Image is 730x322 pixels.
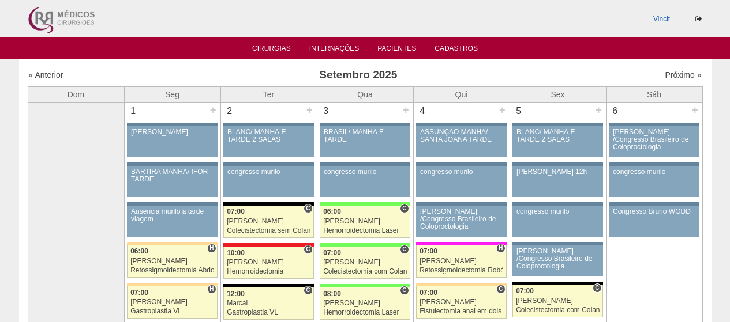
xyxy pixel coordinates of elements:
[324,128,406,143] div: BRASIL/ MANHÃ E TARDE
[413,86,510,102] th: Qui
[320,287,410,320] a: C 08:00 [PERSON_NAME] Hemorroidectomia Laser
[512,126,602,157] a: BLANC/ MANHÃ E TARDE 2 SALAS
[131,208,214,223] div: Ausencia murilo a tarde viagem
[516,168,599,176] div: [PERSON_NAME] 12h
[304,286,312,295] span: Consultório
[130,298,214,306] div: [PERSON_NAME]
[435,44,478,56] a: Cadastros
[613,208,695,215] div: Congresso Bruno WGDD
[323,218,407,225] div: [PERSON_NAME]
[223,123,313,126] div: Key: Aviso
[29,70,63,79] a: « Anterior
[609,126,699,157] a: [PERSON_NAME] /Congresso Brasileiro de Coloproctologia
[304,204,312,213] span: Consultório
[613,128,695,151] div: [PERSON_NAME] /Congresso Brasileiro de Coloproctologia
[223,166,313,197] a: congresso murilo
[127,126,217,157] a: [PERSON_NAME]
[127,283,217,286] div: Key: Bartira
[323,268,407,275] div: Colecistectomia com Colangiografia VL
[324,168,406,176] div: congresso murilo
[613,168,695,176] div: congresso murilo
[323,309,407,316] div: Hemorroidectomia Laser
[516,208,599,215] div: congresso murilo
[130,257,214,265] div: [PERSON_NAME]
[510,103,528,120] div: 5
[496,285,505,294] span: Consultório
[420,247,437,255] span: 07:00
[227,168,310,176] div: congresso murilo
[221,103,239,120] div: 2
[690,103,700,118] div: +
[420,267,503,274] div: Retossigmoidectomia Robótica
[227,227,310,234] div: Colecistectomia sem Colangiografia VL
[516,128,599,143] div: BLANC/ MANHÃ E TARDE 2 SALAS
[28,86,124,102] th: Dom
[512,245,602,276] a: [PERSON_NAME] /Congresso Brasileiro de Coloproctologia
[323,300,407,307] div: [PERSON_NAME]
[127,245,217,278] a: H 06:00 [PERSON_NAME] Retossigmoidectomia Abdominal VL
[227,249,245,257] span: 10:00
[320,247,410,279] a: C 07:00 [PERSON_NAME] Colecistectomia com Colangiografia VL
[512,206,602,237] a: congresso murilo
[130,267,214,274] div: Retossigmoidectomia Abdominal VL
[420,298,503,306] div: [PERSON_NAME]
[377,44,416,56] a: Pacientes
[320,166,410,197] a: congresso murilo
[223,206,313,238] a: C 07:00 [PERSON_NAME] Colecistectomia sem Colangiografia VL
[127,206,217,237] a: Ausencia murilo a tarde viagem
[416,202,506,206] div: Key: Aviso
[190,67,526,84] h3: Setembro 2025
[227,300,310,307] div: Marcal
[127,166,217,197] a: BARTIRA MANHÃ/ IFOR TARDE
[317,103,335,120] div: 3
[400,245,409,254] span: Consultório
[227,268,310,275] div: Hemorroidectomia
[207,244,216,253] span: Hospital
[323,207,341,215] span: 06:00
[127,242,217,245] div: Key: Bartira
[400,204,409,213] span: Consultório
[510,86,606,102] th: Sex
[208,103,218,118] div: +
[130,247,148,255] span: 06:00
[400,286,409,295] span: Consultório
[420,168,503,176] div: congresso murilo
[416,162,506,166] div: Key: Aviso
[130,289,148,297] span: 07:00
[223,287,313,320] a: C 12:00 Marcal Gastroplastia VL
[131,168,214,183] div: BARTIRA MANHÃ/ IFOR TARDE
[227,207,245,215] span: 07:00
[323,249,341,257] span: 07:00
[609,123,699,126] div: Key: Aviso
[416,123,506,126] div: Key: Aviso
[416,166,506,197] a: congresso murilo
[653,15,670,23] a: Vincit
[516,306,600,314] div: Colecistectomia com Colangiografia VL
[512,285,602,317] a: C 07:00 [PERSON_NAME] Colecistectomia com Colangiografia VL
[416,286,506,319] a: C 07:00 [PERSON_NAME] Fistulectomia anal em dois tempos
[401,103,411,118] div: +
[320,162,410,166] div: Key: Aviso
[323,227,407,234] div: Hemorroidectomia Laser
[309,44,360,56] a: Internações
[223,126,313,157] a: BLANC/ MANHÃ E TARDE 2 SALAS
[416,283,506,286] div: Key: Bartira
[223,243,313,247] div: Key: Assunção
[607,103,624,120] div: 6
[593,283,601,293] span: Consultório
[420,289,437,297] span: 07:00
[512,166,602,197] a: [PERSON_NAME] 12h
[127,123,217,126] div: Key: Aviso
[317,86,413,102] th: Qua
[207,285,216,294] span: Hospital
[127,202,217,206] div: Key: Aviso
[496,244,505,253] span: Hospital
[609,166,699,197] a: congresso murilo
[414,103,432,120] div: 4
[227,290,245,298] span: 12:00
[127,286,217,319] a: H 07:00 [PERSON_NAME] Gastroplastia VL
[223,162,313,166] div: Key: Aviso
[320,206,410,238] a: C 06:00 [PERSON_NAME] Hemorroidectomia Laser
[665,70,701,79] a: Próximo »
[512,202,602,206] div: Key: Aviso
